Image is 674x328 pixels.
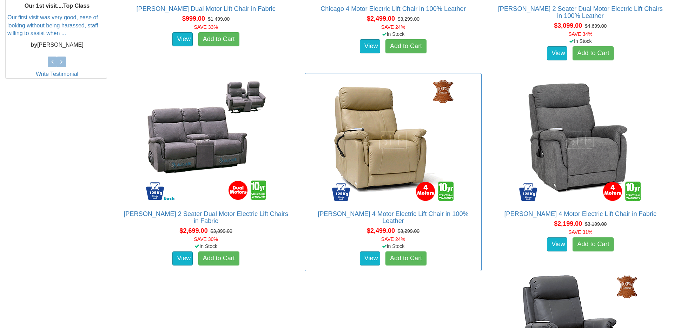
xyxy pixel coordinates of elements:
[180,227,208,234] span: $2,699.00
[381,236,405,242] font: SAVE 24%
[385,251,427,265] a: Add to Cart
[36,71,78,77] a: Write Testimonial
[360,39,380,53] a: View
[303,31,483,38] div: In Stock
[172,32,193,46] a: View
[182,15,205,22] span: $999.00
[360,251,380,265] a: View
[385,39,427,53] a: Add to Cart
[367,227,395,234] span: $2,499.00
[554,220,582,227] span: $2,199.00
[573,46,614,60] a: Add to Cart
[143,77,269,203] img: Dalton 2 Seater Dual Motor Electric Lift Chairs in Fabric
[504,210,657,217] a: [PERSON_NAME] 4 Motor Electric Lift Chair in Fabric
[7,14,98,37] a: Our first visit was very good, ease of looking without being harassed, staff willing to assist wh...
[367,15,395,22] span: $2,499.00
[568,31,592,37] font: SAVE 34%
[554,22,582,29] span: $3,099.00
[25,3,90,9] b: Our 1st visit....Top Class
[585,23,607,29] del: $4,699.00
[124,210,288,224] a: [PERSON_NAME] 2 Seater Dual Motor Electric Lift Chairs in Fabric
[194,236,218,242] font: SAVE 30%
[318,210,469,224] a: [PERSON_NAME] 4 Motor Electric Lift Chair in 100% Leather
[116,243,296,250] div: In Stock
[568,229,592,235] font: SAVE 31%
[491,38,670,45] div: In Stock
[321,5,465,12] a: Chicago 4 Motor Electric Lift Chair in 100% Leather
[398,228,419,234] del: $3,299.00
[547,46,567,60] a: View
[573,237,614,251] a: Add to Cart
[498,5,663,19] a: [PERSON_NAME] 2 Seater Dual Motor Electric Lift Chairs in 100% Leather
[7,41,107,49] p: [PERSON_NAME]
[137,5,276,12] a: [PERSON_NAME] Dual Motor Lift Chair in Fabric
[517,77,643,203] img: Dalton 4 Motor Electric Lift Chair in Fabric
[398,16,419,22] del: $3,299.00
[303,243,483,250] div: In Stock
[194,24,218,30] font: SAVE 33%
[381,24,405,30] font: SAVE 24%
[198,32,239,46] a: Add to Cart
[172,251,193,265] a: View
[198,251,239,265] a: Add to Cart
[210,228,232,234] del: $3,899.00
[547,237,567,251] a: View
[330,77,456,203] img: Dalton 4 Motor Electric Lift Chair in 100% Leather
[208,16,230,22] del: $1,499.00
[585,221,607,227] del: $3,199.00
[31,42,37,48] b: by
